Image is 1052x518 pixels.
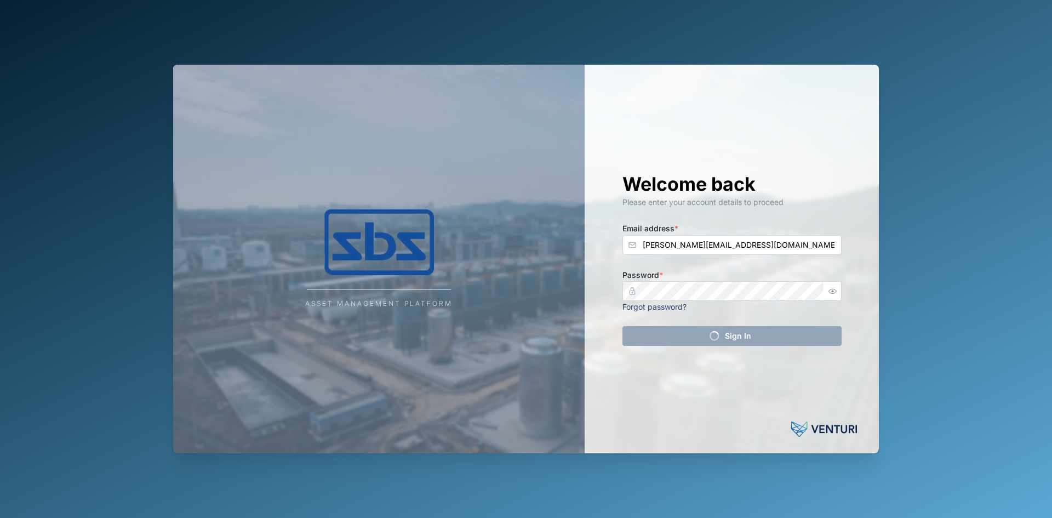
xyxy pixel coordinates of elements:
[622,223,678,235] label: Email address
[270,209,489,275] img: Company Logo
[622,269,663,281] label: Password
[305,299,453,309] div: Asset Management Platform
[622,235,842,255] input: Enter your email
[622,196,842,208] div: Please enter your account details to proceed
[622,302,687,311] a: Forgot password?
[622,172,842,196] h1: Welcome back
[791,418,857,440] img: Powered by: Venturi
